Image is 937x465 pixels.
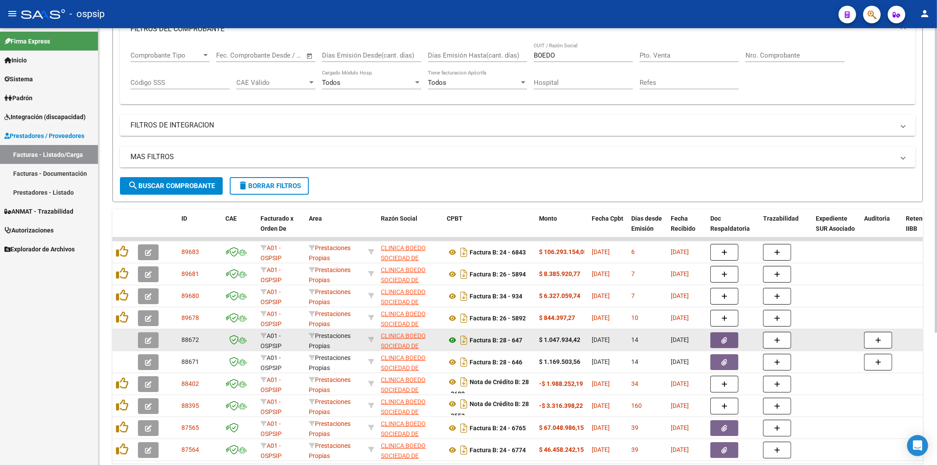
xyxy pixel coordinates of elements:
datatable-header-cell: Monto [535,209,588,248]
span: A01 - OSPSIP [260,442,282,459]
span: A01 - OSPSIP [260,376,282,393]
span: 39 [631,424,638,431]
span: [DATE] [592,446,610,453]
span: 14 [631,336,638,343]
span: Integración (discapacidad) [4,112,86,122]
span: Padrón [4,93,33,103]
datatable-header-cell: Días desde Emisión [628,209,667,248]
div: FILTROS DEL COMPROBANTE [120,43,915,105]
mat-icon: menu [7,8,18,19]
span: [DATE] [592,358,610,365]
span: 88402 [181,380,199,387]
strong: $ 844.397,27 [539,314,575,321]
strong: Factura B: 24 - 6774 [470,447,526,454]
span: Prestaciones Propias [309,244,351,262]
span: CLINICA BOEDO SOCIEDAD DE RESPONSABILIDAD LIMITADA [381,420,435,457]
span: Inicio [4,55,27,65]
span: Prestaciones Propias [309,266,351,283]
i: Descargar documento [458,245,470,259]
datatable-header-cell: Area [305,209,365,248]
button: Open calendar [305,51,315,61]
div: 30546173646 [381,375,440,393]
i: Descargar documento [458,443,470,457]
span: Facturado x Orden De [260,215,293,232]
datatable-header-cell: CAE [222,209,257,248]
span: Doc Respaldatoria [710,215,750,232]
span: Prestaciones Propias [309,310,351,327]
span: 160 [631,402,642,409]
span: CLINICA BOEDO SOCIEDAD DE RESPONSABILIDAD LIMITADA [381,288,435,325]
span: - ospsip [69,4,105,24]
datatable-header-cell: ID [178,209,222,248]
span: A01 - OSPSIP [260,266,282,283]
span: Explorador de Archivos [4,244,75,254]
i: Descargar documento [458,289,470,303]
i: Descargar documento [458,397,470,411]
datatable-header-cell: Fecha Recibido [667,209,707,248]
strong: Factura B: 24 - 6843 [470,249,526,256]
span: A01 - OSPSIP [260,354,282,371]
span: CAE [225,215,237,222]
span: 39 [631,446,638,453]
span: [DATE] [671,402,689,409]
div: 30546173646 [381,265,440,283]
input: Fecha fin [260,51,302,59]
span: 7 [631,292,635,299]
mat-icon: search [128,180,138,191]
span: [DATE] [671,446,689,453]
span: 87565 [181,424,199,431]
mat-icon: person [919,8,930,19]
span: [DATE] [671,248,689,255]
span: [DATE] [592,380,610,387]
strong: $ 8.385.920,77 [539,270,580,277]
span: Sistema [4,74,33,84]
div: 30546173646 [381,397,440,415]
i: Descargar documento [458,375,470,389]
span: [DATE] [592,402,610,409]
span: 14 [631,358,638,365]
span: Prestadores / Proveedores [4,131,84,141]
span: Comprobante Tipo [130,51,202,59]
mat-expansion-panel-header: FILTROS DEL COMPROBANTE [120,15,915,43]
span: [DATE] [592,314,610,321]
strong: -$ 1.988.252,19 [539,380,583,387]
span: Autorizaciones [4,225,54,235]
span: Razón Social [381,215,417,222]
span: Prestaciones Propias [309,398,351,415]
span: [DATE] [592,424,610,431]
mat-panel-title: FILTROS DEL COMPROBANTE [130,24,894,34]
span: CLINICA BOEDO SOCIEDAD DE RESPONSABILIDAD LIMITADA [381,376,435,413]
strong: Factura B: 26 - 5892 [470,315,526,322]
span: Auditoria [864,215,890,222]
span: 89681 [181,270,199,277]
span: Fecha Recibido [671,215,695,232]
span: CAE Válido [236,79,308,87]
span: Area [309,215,322,222]
strong: Nota de Crédito B: 28 - 2680 [447,378,529,397]
mat-expansion-panel-header: MAS FILTROS [120,146,915,167]
mat-panel-title: FILTROS DE INTEGRACION [130,120,894,130]
datatable-header-cell: Auditoria [861,209,902,248]
datatable-header-cell: Trazabilidad [760,209,812,248]
span: Prestaciones Propias [309,420,351,437]
span: Firma Express [4,36,50,46]
strong: $ 6.327.059,74 [539,292,580,299]
div: 30546173646 [381,441,440,459]
div: 30546173646 [381,243,440,262]
i: Descargar documento [458,421,470,435]
strong: $ 1.047.934,42 [539,336,580,343]
mat-panel-title: MAS FILTROS [130,152,894,162]
strong: $ 46.458.242,15 [539,446,584,453]
span: 10 [631,314,638,321]
mat-icon: delete [238,180,248,191]
strong: Factura B: 34 - 934 [470,293,522,300]
span: 89680 [181,292,199,299]
span: [DATE] [671,358,689,365]
span: A01 - OSPSIP [260,332,282,349]
span: [DATE] [671,380,689,387]
i: Descargar documento [458,267,470,281]
strong: Factura B: 28 - 647 [470,337,522,344]
span: A01 - OSPSIP [260,288,282,305]
span: Prestaciones Propias [309,288,351,305]
span: 7 [631,270,635,277]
